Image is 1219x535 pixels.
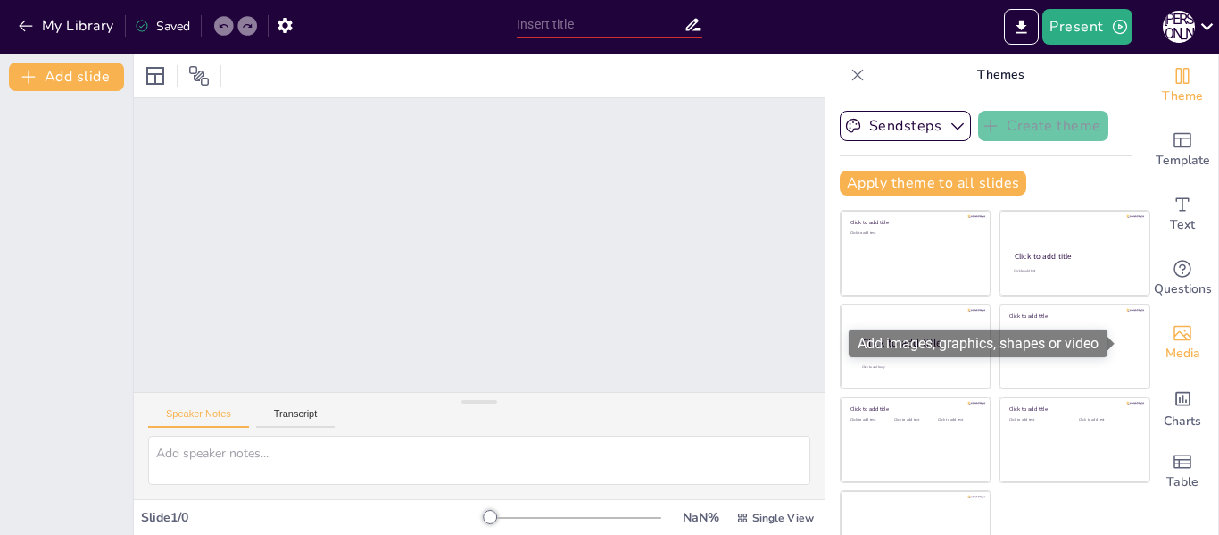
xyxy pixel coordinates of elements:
[1170,215,1195,235] span: Text
[256,408,336,428] button: Transcript
[1015,251,1072,262] span: Click to add title
[517,12,684,38] input: Insert title
[1147,118,1218,182] div: Add ready made slides
[849,330,1107,357] div: Add images, graphics, shapes or video
[1009,418,1035,422] span: Click to add text
[752,511,814,525] span: Single View
[1156,151,1210,171] span: Template
[135,18,190,35] div: Saved
[1163,9,1195,45] button: А [PERSON_NAME]
[1009,313,1048,320] span: Click to add title
[679,509,722,526] div: NaN %
[1147,247,1218,311] div: Get real-time input from your audience
[938,418,964,422] span: Click to add text
[148,408,249,428] button: Speaker Notes
[840,171,1026,196] button: Apply theme to all slides
[141,509,490,526] div: Slide 1 / 0
[850,418,876,422] span: Click to add text
[1164,412,1201,431] span: Charts
[9,63,124,91] button: Add slide
[1004,9,1039,45] button: Export to PowerPoint
[862,364,885,369] span: Click to add body
[1166,472,1198,492] span: Table
[850,406,889,414] span: Click to add title
[13,12,121,40] button: My Library
[1147,311,1218,375] div: Add images, graphics, shapes or video
[1147,182,1218,247] div: Add text boxes
[894,418,920,422] span: Click to add text
[850,220,889,227] span: Click to add title
[1147,375,1218,439] div: Add charts and graphs
[1147,54,1218,118] div: Change the overall theme
[1042,9,1132,45] button: Present
[978,111,1108,141] button: Create theme
[188,65,210,87] span: Position
[141,62,170,90] div: Layout
[872,54,1129,96] p: Themes
[1079,418,1105,422] span: Click to add text
[1163,11,1195,43] div: А [PERSON_NAME]
[1162,87,1203,106] span: Theme
[1165,344,1200,364] span: Media
[1154,280,1212,299] span: Questions
[1014,269,1035,273] span: Click to add text
[1147,439,1218,504] div: Add a table
[850,231,876,236] span: Click to add text
[840,111,971,141] button: Sendsteps
[1009,406,1048,414] span: Click to add title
